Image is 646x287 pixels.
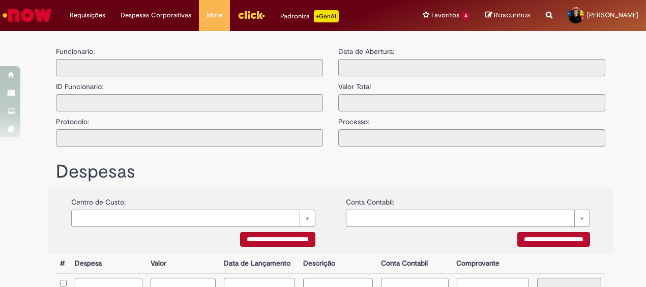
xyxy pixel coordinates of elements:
[338,111,369,127] label: Processo:
[121,10,191,20] span: Despesas Corporativas
[56,254,71,273] th: #
[346,210,590,227] a: Limpar campo {0}
[71,210,315,227] a: Limpar campo {0}
[280,10,339,22] div: Padroniza
[71,192,126,207] label: Centro de Custo:
[207,10,222,20] span: More
[56,76,103,92] label: ID Funcionario:
[1,5,53,25] img: ServiceNow
[238,7,265,22] img: click_logo_yellow_360x200.png
[346,192,394,207] label: Conta Contabil:
[56,111,89,127] label: Protocolo:
[314,10,339,22] p: +GenAi
[485,11,531,20] a: Rascunhos
[587,11,638,19] span: [PERSON_NAME]
[70,10,105,20] span: Requisições
[299,254,376,273] th: Descrição
[377,254,453,273] th: Conta Contabil
[71,254,147,273] th: Despesa
[453,254,534,273] th: Comprovante
[56,162,605,182] h1: Despesas
[56,46,95,56] label: Funcionario:
[431,10,459,20] span: Favoritos
[338,46,394,56] label: Data de Abertura:
[338,76,371,92] label: Valor Total
[220,254,300,273] th: Data de Lançamento
[461,12,470,20] span: 4
[494,10,531,20] span: Rascunhos
[146,254,219,273] th: Valor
